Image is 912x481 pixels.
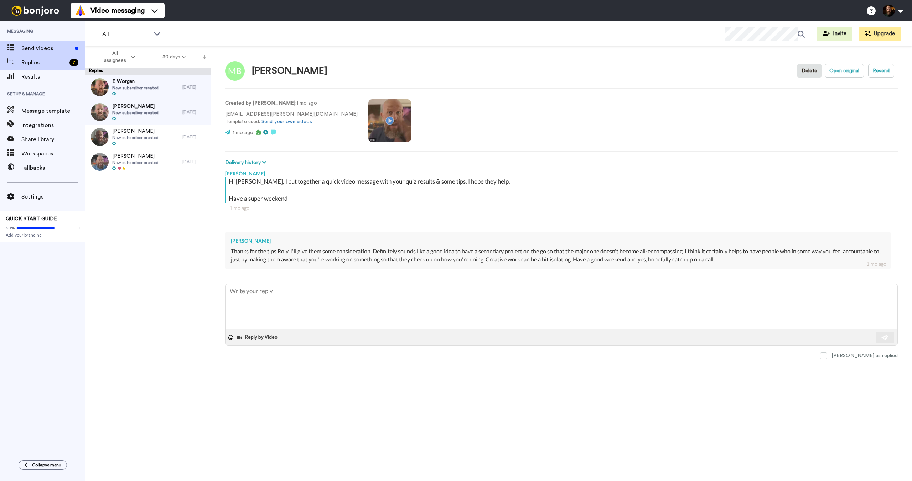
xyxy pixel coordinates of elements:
img: b17218fc-2b08-413c-8efb-00269b53b9ef-thumb.jpg [91,153,109,171]
button: Export all results that match these filters now. [199,52,209,62]
span: Integrations [21,121,85,129]
div: [PERSON_NAME] [231,237,885,244]
img: vm-color.svg [75,5,86,16]
a: E WorganNew subscriber created[DATE] [85,75,211,100]
span: New subscriber created [112,160,159,165]
span: New subscriber created [112,135,159,141]
span: New subscriber created [112,110,159,116]
span: QUICK START GUIDE [6,216,57,221]
div: [DATE] [182,109,207,115]
span: Message template [21,107,85,115]
span: Share library [21,135,85,144]
span: 1 mo ago [233,130,253,135]
span: Results [21,73,85,81]
div: [DATE] [182,159,207,165]
span: [PERSON_NAME] [112,103,159,110]
div: Replies [85,68,211,75]
button: Upgrade [859,27,901,41]
img: aadebf12-90b7-409b-a19c-7d0a575348ef-thumb.jpg [91,78,109,96]
div: [PERSON_NAME] as replied [831,352,898,359]
img: 61773e3a-d96c-4701-8951-78e2f770ed0c-thumb.jpg [91,128,109,146]
button: Reply by Video [236,332,280,343]
span: All [102,30,150,38]
span: All assignees [100,50,129,64]
span: Send videos [21,44,72,53]
div: [DATE] [182,84,207,90]
span: Collapse menu [32,462,61,468]
a: [PERSON_NAME]New subscriber created[DATE] [85,100,211,125]
span: [PERSON_NAME] [112,153,159,160]
span: Replies [21,58,67,67]
span: Fallbacks [21,164,85,172]
a: [PERSON_NAME]New subscriber created[DATE] [85,125,211,149]
span: Add your branding [6,232,80,238]
strong: Created by [PERSON_NAME] [225,101,295,106]
a: Send your own videos [261,119,312,124]
button: Delete [797,64,822,78]
div: Hi [PERSON_NAME], I put together a quick video message with your quiz results & some tips, I hope... [229,177,896,203]
div: [DATE] [182,134,207,140]
button: Collapse menu [19,460,67,470]
button: Invite [817,27,852,41]
div: [PERSON_NAME] [252,66,327,76]
a: [PERSON_NAME]New subscriber created[DATE] [85,149,211,174]
span: New subscriber created [112,85,159,91]
div: [PERSON_NAME] [225,166,898,177]
button: 30 days [149,51,200,63]
img: bj-logo-header-white.svg [9,6,62,16]
span: Settings [21,192,85,201]
button: Open original [825,64,864,78]
span: E Worgan [112,78,159,85]
span: [PERSON_NAME] [112,128,159,135]
button: Delivery history [225,159,269,166]
button: All assignees [87,47,149,67]
img: Image of Milena Bolton [225,61,245,81]
div: Thanks for the tips Roly, I'll give them some consideration. Definitely sounds like a good idea t... [231,247,885,264]
span: 60% [6,225,15,231]
p: [EMAIL_ADDRESS][PERSON_NAME][DOMAIN_NAME] Template used: [225,111,358,126]
img: 44026b46-84c5-487f-b5bb-5c826641c4a3-thumb.jpg [91,103,109,121]
div: 1 mo ago [866,260,886,268]
span: Workspaces [21,149,85,158]
img: export.svg [202,55,207,60]
div: 1 mo ago [229,205,893,212]
p: : 1 mo ago [225,100,358,107]
img: send-white.svg [881,335,889,340]
span: Video messaging [90,6,145,16]
button: Resend [868,64,894,78]
div: 7 [69,59,78,66]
